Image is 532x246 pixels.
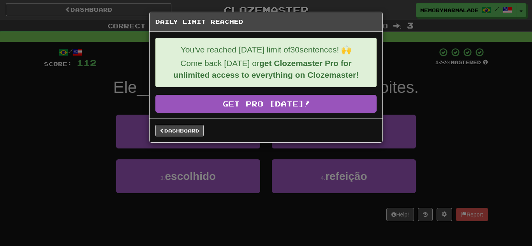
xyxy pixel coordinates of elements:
h5: Daily Limit Reached [155,18,377,26]
a: Get Pro [DATE]! [155,95,377,113]
strong: get Clozemaster Pro for unlimited access to everything on Clozemaster! [173,59,359,79]
p: You've reached [DATE] limit of 30 sentences! 🙌 [162,44,370,56]
p: Come back [DATE] or [162,58,370,81]
a: Dashboard [155,125,204,136]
